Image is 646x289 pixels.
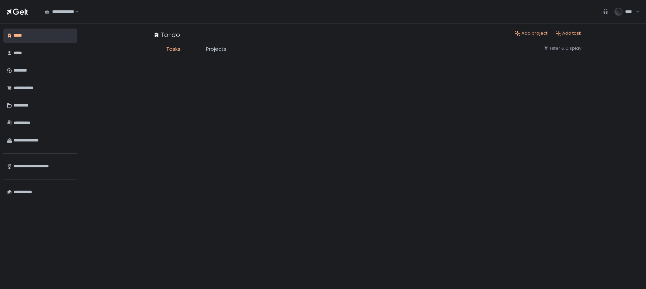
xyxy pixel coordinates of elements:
span: Tasks [166,45,180,53]
button: Add task [555,30,581,36]
div: Search for option [40,5,78,19]
div: To-do [153,30,180,39]
span: Projects [206,45,226,53]
button: Add project [515,30,547,36]
button: Filter & Display [543,45,581,51]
